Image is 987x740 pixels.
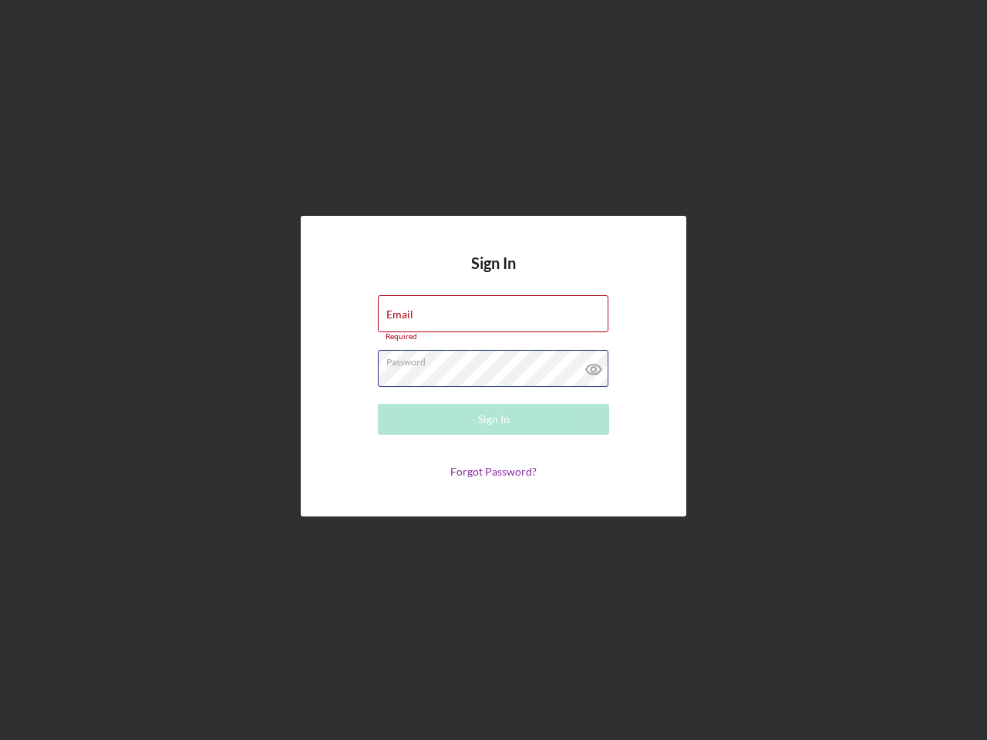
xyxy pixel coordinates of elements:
div: Required [378,332,609,341]
button: Sign In [378,404,609,435]
label: Password [386,351,608,368]
div: Sign In [478,404,510,435]
h4: Sign In [471,254,516,295]
a: Forgot Password? [450,465,537,478]
label: Email [386,308,413,321]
